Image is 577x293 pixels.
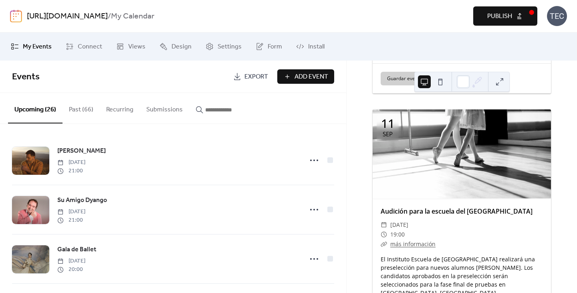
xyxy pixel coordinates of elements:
span: My Events [23,42,52,52]
img: logo [10,10,22,22]
button: Past (66) [63,93,100,123]
span: Settings [218,42,242,52]
a: Export [227,69,274,84]
div: sep [383,131,393,137]
a: más información [390,240,436,248]
div: ​ [381,220,387,230]
span: [DATE] [57,257,85,265]
a: [PERSON_NAME] [57,146,106,156]
a: My Events [5,36,58,57]
span: Connect [78,42,102,52]
span: Gala de Ballet [57,245,96,255]
span: [DATE] [390,220,408,230]
span: Install [308,42,325,52]
div: 11 [381,117,395,129]
span: Views [128,42,145,52]
span: Events [12,68,40,86]
span: [DATE] [57,208,85,216]
span: Design [171,42,192,52]
span: 19:00 [390,230,405,239]
a: Settings [200,36,248,57]
div: TEC [547,6,567,26]
a: Form [250,36,288,57]
a: [URL][DOMAIN_NAME] [27,9,108,24]
button: Add Event [277,69,334,84]
a: Connect [60,36,108,57]
span: 21:00 [57,167,85,175]
a: Views [110,36,151,57]
span: [DATE] [57,158,85,167]
a: Su Amigo Dyango [57,195,107,206]
a: Audición para la escuela del [GEOGRAPHIC_DATA] [381,207,533,216]
span: Export [244,72,268,82]
b: / [108,9,111,24]
span: Form [268,42,282,52]
b: My Calendar [111,9,154,24]
button: Upcoming (26) [8,93,63,123]
span: 21:00 [57,216,85,224]
button: Publish [473,6,537,26]
a: Design [153,36,198,57]
button: Recurring [100,93,140,123]
span: Publish [487,12,512,21]
a: Gala de Ballet [57,245,96,255]
a: Install [290,36,331,57]
span: Add Event [295,72,328,82]
button: Submissions [140,93,189,123]
span: 20:00 [57,265,85,274]
div: ​ [381,230,387,239]
div: ​ [381,239,387,249]
button: Guardar evento [381,72,438,85]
